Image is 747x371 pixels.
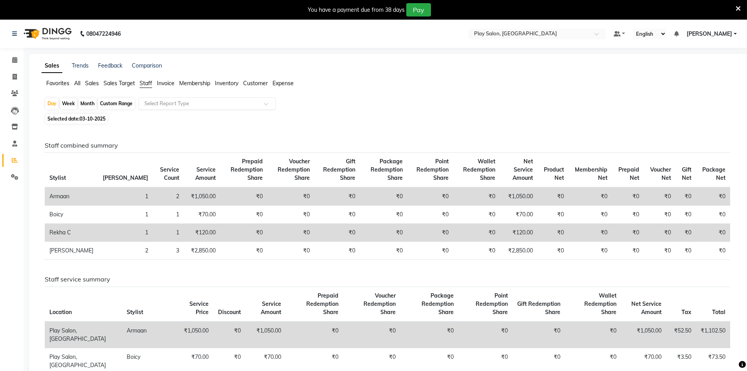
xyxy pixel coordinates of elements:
[215,80,238,87] span: Inventory
[407,242,453,260] td: ₹0
[213,322,245,348] td: ₹0
[323,158,355,181] span: Gift Redemption Share
[696,224,730,242] td: ₹0
[261,300,281,316] span: Service Amount
[45,224,98,242] td: Rekha C
[195,166,216,181] span: Service Amount
[538,242,569,260] td: ₹0
[650,166,671,181] span: Voucher Net
[569,206,612,224] td: ₹0
[666,322,696,348] td: ₹52.50
[103,174,148,181] span: [PERSON_NAME]
[184,242,220,260] td: ₹2,850.00
[644,187,676,206] td: ₹0
[184,224,220,242] td: ₹120.00
[517,300,560,316] span: Gift Redemption Share
[453,242,500,260] td: ₹0
[45,206,98,224] td: Boicy
[416,158,449,181] span: Point Redemption Share
[453,187,500,206] td: ₹0
[98,242,153,260] td: 2
[314,187,360,206] td: ₹0
[122,322,175,348] td: Armaan
[85,80,99,87] span: Sales
[400,322,458,348] td: ₹0
[189,300,209,316] span: Service Price
[46,80,69,87] span: Favorites
[343,322,400,348] td: ₹0
[45,187,98,206] td: Armaan
[575,166,607,181] span: Membership Net
[682,309,691,316] span: Tax
[569,224,612,242] td: ₹0
[184,206,220,224] td: ₹70.00
[407,187,453,206] td: ₹0
[364,292,396,316] span: Voucher Redemption Share
[132,62,162,69] a: Comparison
[45,142,730,149] h6: Staff combined summary
[612,187,644,206] td: ₹0
[98,62,122,69] a: Feedback
[407,224,453,242] td: ₹0
[45,98,58,109] div: Day
[500,242,538,260] td: ₹2,850.00
[273,80,294,87] span: Expense
[500,224,538,242] td: ₹120.00
[179,80,210,87] span: Membership
[243,80,268,87] span: Customer
[45,114,107,124] span: Selected date:
[308,6,405,14] div: You have a payment due from 38 days
[104,80,135,87] span: Sales Target
[676,224,696,242] td: ₹0
[644,224,676,242] td: ₹0
[184,187,220,206] td: ₹1,050.00
[476,292,508,316] span: Point Redemption Share
[584,292,616,316] span: Wallet Redemption Share
[140,80,152,87] span: Staff
[458,322,513,348] td: ₹0
[286,322,343,348] td: ₹0
[618,166,639,181] span: Prepaid Net
[453,206,500,224] td: ₹0
[98,224,153,242] td: 1
[687,30,732,38] span: [PERSON_NAME]
[422,292,454,316] span: Package Redemption Share
[267,187,314,206] td: ₹0
[569,242,612,260] td: ₹0
[153,242,184,260] td: 3
[314,242,360,260] td: ₹0
[538,224,569,242] td: ₹0
[513,322,565,348] td: ₹0
[278,158,310,181] span: Voucher Redemption Share
[153,206,184,224] td: 1
[712,309,725,316] span: Total
[696,322,730,348] td: ₹1,102.50
[500,206,538,224] td: ₹70.00
[220,206,267,224] td: ₹0
[371,158,403,181] span: Package Redemption Share
[267,206,314,224] td: ₹0
[78,98,96,109] div: Month
[702,166,725,181] span: Package Net
[127,309,143,316] span: Stylist
[644,206,676,224] td: ₹0
[544,166,564,181] span: Product Net
[314,224,360,242] td: ₹0
[612,224,644,242] td: ₹0
[60,98,77,109] div: Week
[612,242,644,260] td: ₹0
[153,224,184,242] td: 1
[42,59,62,73] a: Sales
[360,206,407,224] td: ₹0
[231,158,263,181] span: Prepaid Redemption Share
[45,276,730,283] h6: Staff service summary
[49,174,66,181] span: Stylist
[682,166,691,181] span: Gift Net
[49,309,72,316] span: Location
[80,116,105,122] span: 03-10-2025
[538,206,569,224] td: ₹0
[220,242,267,260] td: ₹0
[218,309,241,316] span: Discount
[98,187,153,206] td: 1
[500,187,538,206] td: ₹1,050.00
